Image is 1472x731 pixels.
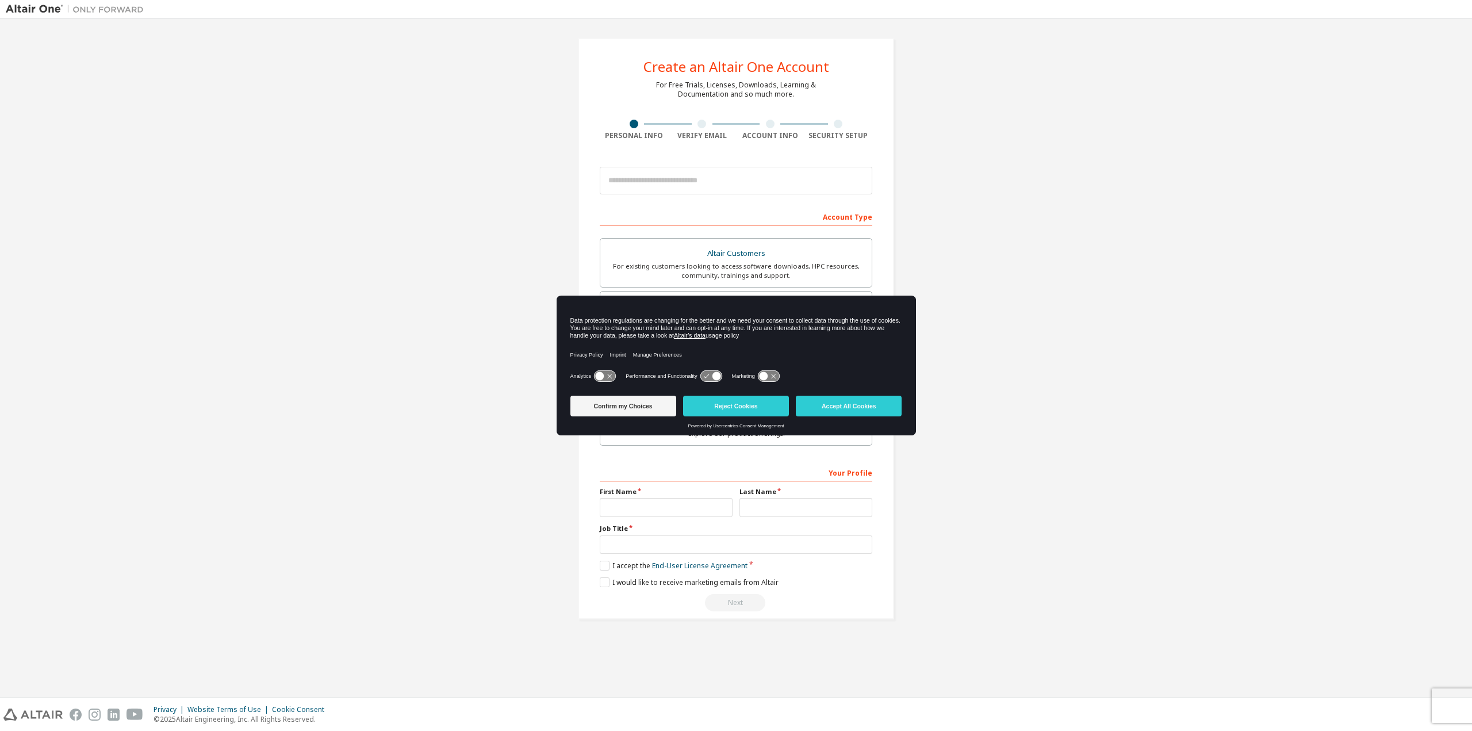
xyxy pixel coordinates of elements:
[126,709,143,721] img: youtube.svg
[607,262,865,280] div: For existing customers looking to access software downloads, HPC resources, community, trainings ...
[3,709,63,721] img: altair_logo.svg
[600,131,668,140] div: Personal Info
[89,709,101,721] img: instagram.svg
[108,709,120,721] img: linkedin.svg
[652,561,747,571] a: End-User License Agreement
[736,131,804,140] div: Account Info
[187,705,272,714] div: Website Terms of Use
[600,487,733,496] label: First Name
[804,131,873,140] div: Security Setup
[272,705,331,714] div: Cookie Consent
[600,463,872,481] div: Your Profile
[6,3,149,15] img: Altair One
[668,131,737,140] div: Verify Email
[600,524,872,533] label: Job Title
[600,207,872,225] div: Account Type
[656,81,816,99] div: For Free Trials, Licenses, Downloads, Learning & Documentation and so much more.
[643,60,829,74] div: Create an Altair One Account
[600,594,872,611] div: Read and acccept EULA to continue
[154,705,187,714] div: Privacy
[600,561,747,571] label: I accept the
[154,714,331,724] p: © 2025 Altair Engineering, Inc. All Rights Reserved.
[70,709,82,721] img: facebook.svg
[600,577,779,587] label: I would like to receive marketing emails from Altair
[607,246,865,262] div: Altair Customers
[739,487,872,496] label: Last Name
